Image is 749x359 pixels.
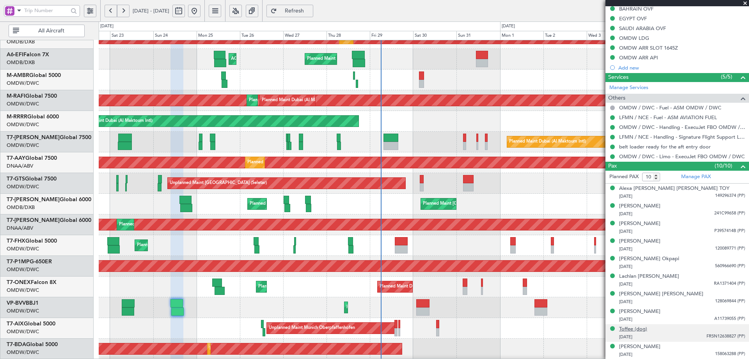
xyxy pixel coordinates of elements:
a: T7-[PERSON_NAME]Global 6000 [7,197,91,202]
a: M-AMBRGlobal 5000 [7,73,61,78]
span: Pax [608,162,617,171]
div: OMDW LDG [619,35,649,41]
span: T7-AAY [7,155,25,161]
a: T7-AAYGlobal 7500 [7,155,57,161]
a: A6-EFIFalcon 7X [7,52,49,57]
div: Alexa [PERSON_NAME] [PERSON_NAME] TOY [619,185,729,193]
span: T7-[PERSON_NAME] [7,197,60,202]
span: T7-AIX [7,321,24,327]
span: All Aircraft [21,28,82,34]
a: VP-BVVBBJ1 [7,300,39,306]
div: [DATE] [100,23,114,30]
span: M-RAFI [7,93,25,99]
div: OMDW ARR API [619,54,658,61]
div: AOG Maint [GEOGRAPHIC_DATA] (Dubai Intl) [231,53,322,65]
a: T7-BDAGlobal 5000 [7,342,58,347]
a: T7-[PERSON_NAME]Global 6000 [7,218,91,223]
span: 149296374 (PP) [715,193,745,199]
div: Planned Maint [GEOGRAPHIC_DATA] ([GEOGRAPHIC_DATA]) [137,239,260,251]
a: OMDW/DWC [7,121,39,128]
div: Planned Maint Dubai (Al Maktoum Intl) [209,343,286,355]
span: [DATE] - [DATE] [133,7,169,14]
span: Refresh [279,8,311,14]
div: OMDW ARR SLOT 1645Z [619,45,678,51]
span: [DATE] [619,316,632,322]
a: T7-FHXGlobal 5000 [7,238,57,244]
span: 120089771 (PP) [715,245,745,252]
div: Planned Maint Dubai (Al Maktoum Intl) [247,157,324,168]
div: Toffee (dog) [619,325,647,333]
span: RA1371404 (PP) [714,280,745,287]
div: [PERSON_NAME] [619,343,660,351]
div: Planned Maint [GEOGRAPHIC_DATA] ([GEOGRAPHIC_DATA] Intl) [423,198,553,210]
div: [PERSON_NAME] [619,238,660,245]
span: T7-ONEX [7,280,31,285]
div: Mon 1 [500,31,543,40]
div: BAHRAIN OVF [619,5,653,12]
a: OMDW/DWC [7,328,39,335]
a: T7-AIXGlobal 5000 [7,321,55,327]
a: OMDW / DWC - Fuel - ASM OMDW / DWC [619,104,721,111]
input: Trip Number [24,5,68,16]
div: Tue 26 [240,31,283,40]
a: Manage Services [609,84,648,92]
a: LFMN / NCE - Fuel - ASM AVIATION FUEL [619,114,717,121]
a: OMDW/DWC [7,266,39,273]
div: Planned Maint Dubai (Al Maktoum Intl) [119,219,196,230]
div: Planned Maint Dubai (Al Maktoum Intl) [346,302,423,313]
div: Unplanned Maint Munich Oberpfaffenhofen [269,322,355,334]
span: FRSN12638827 (PP) [706,333,745,340]
span: (5/5) [721,73,732,81]
span: Others [608,94,625,103]
div: Unplanned Maint [GEOGRAPHIC_DATA] (Seletar) [170,177,267,189]
a: M-RRRRGlobal 6000 [7,114,59,120]
a: belt loader ready for the aft entry door [619,143,711,150]
span: [DATE] [619,334,632,340]
div: Planned Maint Dubai (Al Maktoum Intl) [249,95,326,106]
span: T7-[PERSON_NAME] [7,218,60,223]
div: Thu 28 [327,31,370,40]
a: OMDW / DWC - Limo - ExecuJet FBO OMDW / DWC [619,153,745,160]
label: Planned PAX [609,173,639,181]
span: [DATE] [619,264,632,270]
a: T7-[PERSON_NAME]Global 7500 [7,135,91,140]
a: OMDW/DWC [7,142,39,149]
a: OMDW/DWC [7,245,39,252]
div: EGYPT OVF [619,15,647,22]
div: Sun 31 [456,31,500,40]
span: A11739055 (PP) [714,316,745,322]
a: OMDW/DWC [7,287,39,294]
div: Wed 27 [283,31,327,40]
span: 128069844 (PP) [715,298,745,305]
div: SAUDI ARABIA OVF [619,25,666,32]
div: Sat 23 [110,31,153,40]
div: Sat 30 [413,31,456,40]
a: T7-GTSGlobal 7500 [7,176,57,182]
div: Planned Maint [GEOGRAPHIC_DATA] ([GEOGRAPHIC_DATA] Intl) [250,198,380,210]
div: Mon 25 [197,31,240,40]
a: OMDW/DWC [7,100,39,107]
a: OMDW/DWC [7,349,39,356]
a: T7-ONEXFalcon 8X [7,280,57,285]
span: [DATE] [619,281,632,287]
div: [PERSON_NAME] [PERSON_NAME] [619,290,703,298]
div: Planned Maint Dubai (Al Maktoum Intl) [76,115,153,127]
span: 560966690 (PP) [715,263,745,270]
span: M-RRRR [7,114,27,120]
div: Tue 2 [543,31,587,40]
span: 241C99658 (PP) [714,210,745,217]
button: Refresh [266,5,313,17]
div: [PERSON_NAME] [619,308,660,316]
button: All Aircraft [9,25,85,37]
a: DNAA/ABV [7,163,33,170]
a: OMDB/DXB [7,38,35,45]
a: OMDB/DXB [7,204,35,211]
a: T7-P1MPG-650ER [7,259,52,264]
span: (10/10) [715,162,732,170]
a: DNAA/ABV [7,225,33,232]
a: OMDW/DWC [7,307,39,314]
a: Manage PAX [681,173,711,181]
span: T7-BDA [7,342,26,347]
a: OMDW/DWC [7,80,39,87]
div: Planned Maint Dubai (Al Maktoum Intl) [262,95,339,106]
